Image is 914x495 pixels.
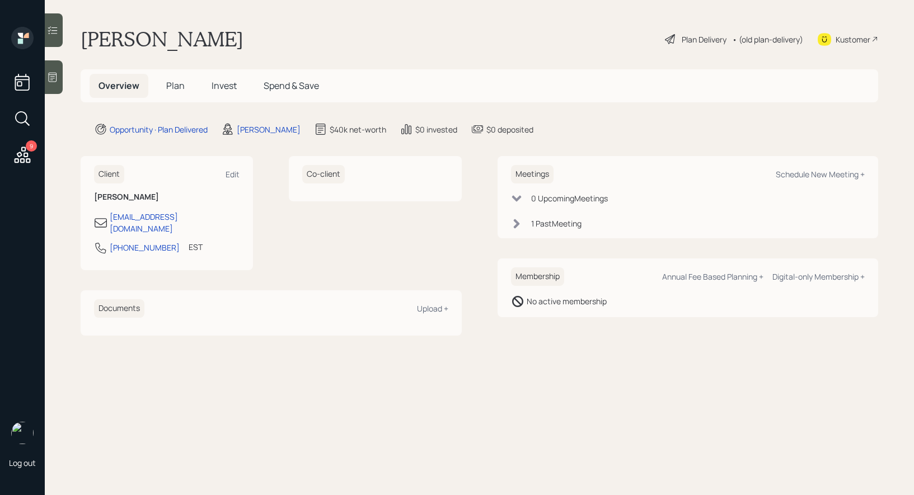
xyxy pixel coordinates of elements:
div: Opportunity · Plan Delivered [110,124,208,135]
div: Upload + [417,303,448,314]
div: $0 deposited [486,124,533,135]
div: Edit [226,169,240,180]
div: [EMAIL_ADDRESS][DOMAIN_NAME] [110,211,240,234]
h6: Meetings [511,165,554,183]
img: treva-nostdahl-headshot.png [11,422,34,444]
span: Overview [99,79,139,92]
div: $0 invested [415,124,457,135]
div: Kustomer [836,34,870,45]
div: [PERSON_NAME] [237,124,301,135]
span: Spend & Save [264,79,319,92]
div: Plan Delivery [682,34,726,45]
div: 9 [26,140,37,152]
h6: Membership [511,267,564,286]
div: EST [189,241,203,253]
div: 1 Past Meeting [531,218,582,229]
h6: Co-client [302,165,345,183]
h1: [PERSON_NAME] [81,27,243,51]
div: 0 Upcoming Meeting s [531,192,608,204]
div: Digital-only Membership + [772,271,865,282]
h6: Documents [94,299,144,318]
div: $40k net-worth [330,124,386,135]
div: • (old plan-delivery) [732,34,803,45]
div: Log out [9,458,36,468]
h6: Client [94,165,124,183]
div: [PHONE_NUMBER] [110,242,180,253]
span: Invest [212,79,237,92]
span: Plan [166,79,185,92]
div: No active membership [527,295,607,307]
div: Annual Fee Based Planning + [662,271,763,282]
div: Schedule New Meeting + [776,169,865,180]
h6: [PERSON_NAME] [94,192,240,202]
